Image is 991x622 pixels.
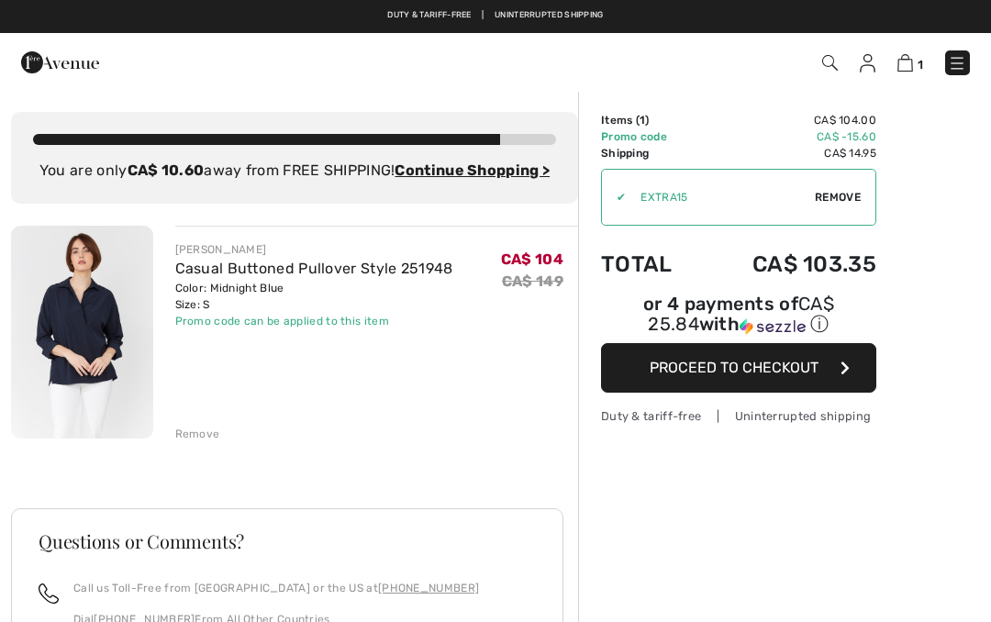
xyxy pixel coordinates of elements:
img: Search [822,55,838,71]
td: CA$ 104.00 [701,112,876,128]
a: Casual Buttoned Pullover Style 251948 [175,260,453,277]
td: CA$ -15.60 [701,128,876,145]
span: 1 [640,114,645,127]
img: Menu [948,54,966,72]
img: Casual Buttoned Pullover Style 251948 [11,226,153,439]
span: Proceed to Checkout [650,359,818,376]
div: or 4 payments of with [601,295,876,337]
strong: CA$ 10.60 [128,161,205,179]
p: Call us Toll-Free from [GEOGRAPHIC_DATA] or the US at [73,580,479,596]
div: Promo code can be applied to this item [175,313,453,329]
span: CA$ 25.84 [648,293,834,335]
img: Shopping Bag [897,54,913,72]
div: ✔ [602,189,626,205]
td: CA$ 103.35 [701,233,876,295]
div: Remove [175,426,220,442]
div: Duty & tariff-free | Uninterrupted shipping [601,407,876,425]
td: CA$ 14.95 [701,145,876,161]
span: CA$ 104 [501,250,563,268]
input: Promo code [626,170,815,225]
a: [PHONE_NUMBER] [378,582,479,594]
td: Items ( ) [601,112,701,128]
img: Sezzle [740,318,806,335]
button: Proceed to Checkout [601,343,876,393]
span: 1 [918,58,923,72]
td: Total [601,233,701,295]
span: Remove [815,189,861,205]
a: 1 [897,51,923,73]
td: Shipping [601,145,701,161]
div: Color: Midnight Blue Size: S [175,280,453,313]
div: You are only away from FREE SHIPPING! [33,160,556,182]
img: call [39,583,59,604]
s: CA$ 149 [502,272,563,290]
img: 1ère Avenue [21,44,99,81]
div: or 4 payments ofCA$ 25.84withSezzle Click to learn more about Sezzle [601,295,876,343]
img: My Info [860,54,875,72]
div: [PERSON_NAME] [175,241,453,258]
a: 1ère Avenue [21,52,99,70]
h3: Questions or Comments? [39,532,536,550]
a: Continue Shopping > [395,161,550,179]
td: Promo code [601,128,701,145]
